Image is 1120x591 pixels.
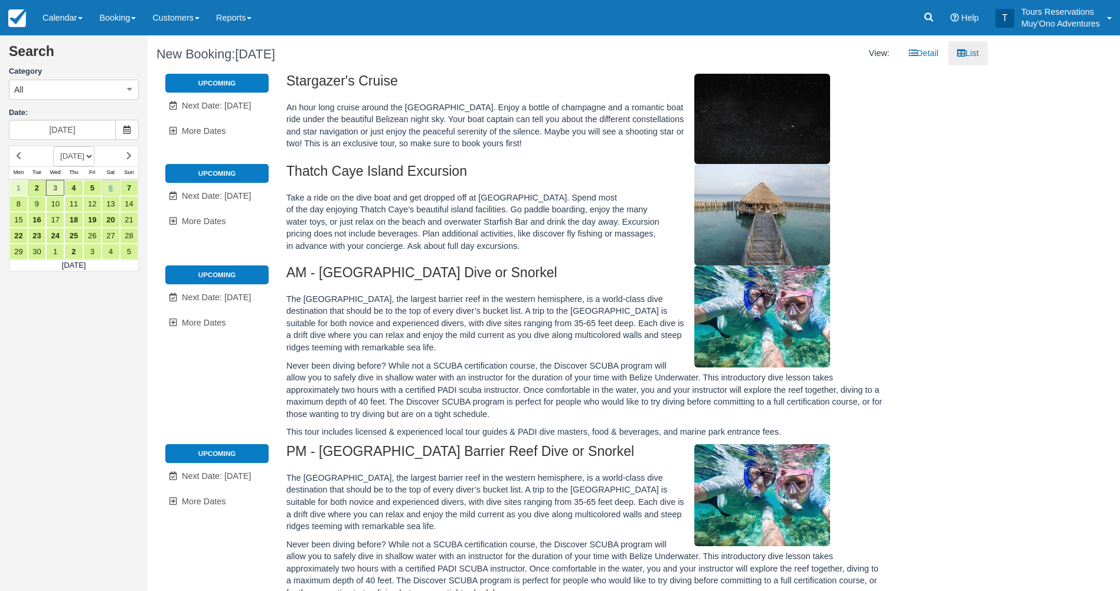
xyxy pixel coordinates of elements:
img: M295-1 [694,444,830,546]
a: 4 [64,180,83,196]
p: The [GEOGRAPHIC_DATA], the largest barrier reef in the western hemisphere, is a world-class dive ... [286,293,886,354]
div: T [995,9,1014,28]
a: 21 [120,212,138,228]
th: Tue [28,166,46,179]
a: 19 [83,212,102,228]
li: View: [860,41,899,65]
a: Next Date: [DATE] [165,94,269,118]
a: 14 [120,196,138,212]
span: Help [961,13,979,22]
a: 26 [83,228,102,244]
a: 6 [102,180,120,196]
a: 15 [9,212,28,228]
a: 9 [28,196,46,212]
h2: Thatch Caye Island Excursion [286,164,886,186]
td: [DATE] [9,260,139,271]
h1: New Booking: [156,47,559,61]
span: [DATE] [235,47,275,61]
a: 1 [46,244,64,260]
p: An hour long cruise around the [GEOGRAPHIC_DATA]. Enjoy a bottle of champagne and a romantic boat... [286,101,886,150]
h2: AM - [GEOGRAPHIC_DATA] Dive or Snorkel [286,265,886,287]
a: 10 [46,196,64,212]
a: 3 [46,180,64,196]
a: 5 [83,180,102,196]
a: 12 [83,196,102,212]
a: 20 [102,212,120,228]
a: 28 [120,228,138,244]
span: Next Date: [DATE] [182,191,251,201]
a: Next Date: [DATE] [165,464,269,488]
label: Date: [9,107,139,119]
a: 3 [83,244,102,260]
h2: Stargazer's Cruise [286,74,886,96]
a: 22 [9,228,28,244]
th: Wed [46,166,64,179]
img: checkfront-main-nav-mini-logo.png [8,9,26,27]
i: Help [951,14,959,22]
a: 11 [64,196,83,212]
a: Next Date: [DATE] [165,285,269,310]
a: 1 [9,180,28,196]
span: Next Date: [DATE] [182,471,251,481]
span: More Dates [182,497,226,506]
a: List [948,41,987,65]
span: More Dates [182,216,226,226]
a: 2 [28,180,46,196]
th: Sat [102,166,120,179]
label: Category [9,66,139,77]
li: Upcoming [165,265,269,284]
p: The [GEOGRAPHIC_DATA], the largest barrier reef in the western hemisphere, is a world-class dive ... [286,472,886,533]
img: M308-1 [694,74,830,164]
a: 4 [102,244,120,260]
a: 25 [64,228,83,244]
a: Next Date: [DATE] [165,184,269,208]
p: Take a ride on the dive boat and get dropped off at [GEOGRAPHIC_DATA]. Spend most of the day enjo... [286,192,886,252]
a: 2 [64,244,83,260]
a: 27 [102,228,120,244]
th: Mon [9,166,28,179]
span: More Dates [182,126,226,136]
th: Thu [64,166,83,179]
span: All [14,84,24,96]
span: More Dates [182,318,226,327]
a: Detail [900,41,948,65]
a: 8 [9,196,28,212]
a: 30 [28,244,46,260]
p: Never been diving before? While not a SCUBA certification course, the Discover SCUBA program will... [286,360,886,421]
p: Tours Reservations [1021,6,1100,18]
img: M294-1 [694,265,830,367]
a: 23 [28,228,46,244]
a: 16 [28,212,46,228]
a: 5 [120,244,138,260]
span: Next Date: [DATE] [182,293,251,302]
a: 29 [9,244,28,260]
img: M296-1 [694,164,830,265]
th: Fri [83,166,102,179]
button: All [9,80,139,100]
a: 13 [102,196,120,212]
li: Upcoming [165,74,269,93]
p: This tour includes licensed & experienced local tour guides & PADI dive masters, food & beverages... [286,426,886,438]
li: Upcoming [165,444,269,463]
h2: Search [9,44,139,66]
th: Sun [120,166,138,179]
a: 17 [46,212,64,228]
li: Upcoming [165,164,269,183]
span: Next Date: [DATE] [182,101,251,110]
p: Muy'Ono Adventures [1021,18,1100,29]
a: 24 [46,228,64,244]
h2: PM - [GEOGRAPHIC_DATA] Barrier Reef Dive or Snorkel [286,444,886,466]
a: 18 [64,212,83,228]
a: 7 [120,180,138,196]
